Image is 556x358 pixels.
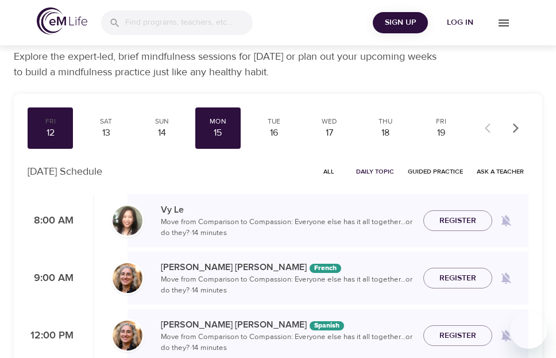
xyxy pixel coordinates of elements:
[113,263,142,293] img: Maria%20Alonso%20Martinez.png
[88,126,124,140] div: 13
[310,264,341,273] div: The episodes in this programs will be in French
[113,321,142,351] img: Maria%20Alonso%20Martinez.png
[433,12,488,33] button: Log in
[423,268,492,289] button: Register
[311,117,347,126] div: Wed
[28,164,102,179] p: [DATE] Schedule
[439,271,476,286] span: Register
[200,126,236,140] div: 15
[256,117,292,126] div: Tue
[310,321,344,330] div: The episodes in this programs will be in Spanish
[352,163,399,180] button: Daily Topic
[403,163,468,180] button: Guided Practice
[161,260,414,274] p: [PERSON_NAME] [PERSON_NAME]
[28,328,74,344] p: 12:00 PM
[28,271,74,286] p: 9:00 AM
[161,332,414,354] p: Move from Comparison to Compassion: Everyone else has it all together…or do they? · 14 minutes
[373,12,428,33] button: Sign Up
[200,117,236,126] div: Mon
[488,7,519,39] button: menu
[161,274,414,297] p: Move from Comparison to Compassion: Everyone else has it all together…or do they? · 14 minutes
[88,117,124,126] div: Sat
[37,7,87,34] img: logo
[423,325,492,347] button: Register
[32,117,68,126] div: Fri
[315,166,342,177] span: All
[439,329,476,343] span: Register
[510,312,547,349] iframe: Button to launch messaging window
[423,126,460,140] div: 19
[28,213,74,229] p: 8:00 AM
[310,163,347,180] button: All
[256,126,292,140] div: 16
[161,203,414,217] p: Vy Le
[113,206,142,236] img: vy-profile-good-3.jpg
[144,117,180,126] div: Sun
[492,264,520,292] span: Remind me when a class goes live every Monday at 9:00 AM
[408,166,463,177] span: Guided Practice
[439,214,476,228] span: Register
[125,10,253,35] input: Find programs, teachers, etc...
[377,16,423,30] span: Sign Up
[32,126,68,140] div: 12
[492,207,520,234] span: Remind me when a class goes live every Monday at 8:00 AM
[144,126,180,140] div: 14
[472,163,528,180] button: Ask a Teacher
[423,117,460,126] div: Fri
[477,166,524,177] span: Ask a Teacher
[368,117,404,126] div: Thu
[368,126,404,140] div: 18
[356,166,394,177] span: Daily Topic
[14,49,445,80] p: Explore the expert-led, brief mindfulness sessions for [DATE] or plan out your upcoming weeks to ...
[161,318,414,332] p: [PERSON_NAME] [PERSON_NAME]
[437,16,483,30] span: Log in
[423,210,492,232] button: Register
[161,217,414,239] p: Move from Comparison to Compassion: Everyone else has it all together…or do they? · 14 minutes
[311,126,347,140] div: 17
[492,322,520,349] span: Remind me when a class goes live every Monday at 12:00 PM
